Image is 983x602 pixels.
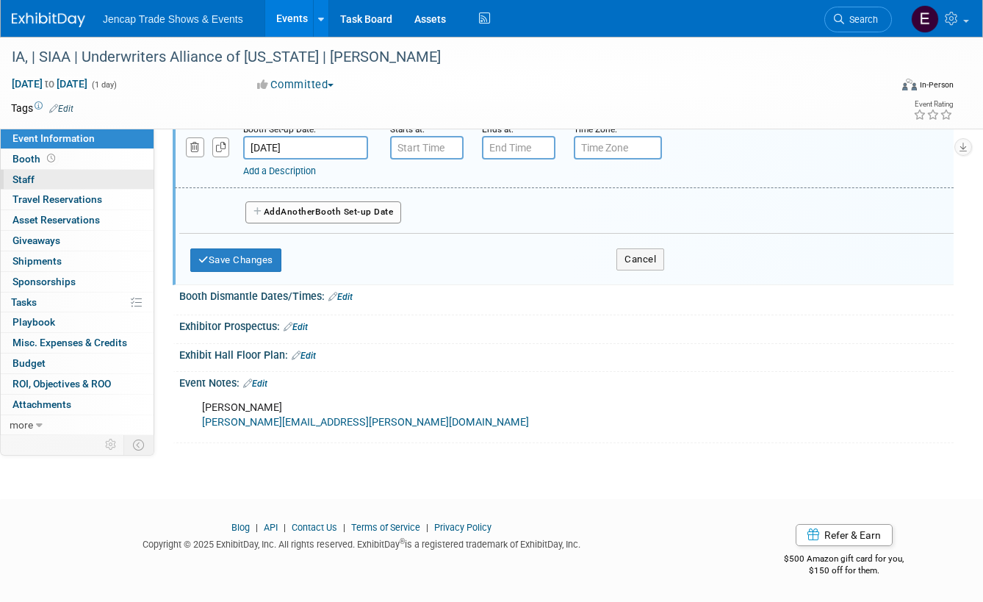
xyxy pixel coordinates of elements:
div: IA, | SIAA | Underwriters Alliance of [US_STATE] | [PERSON_NAME] [7,44,874,71]
a: Privacy Policy [434,522,491,533]
span: | [422,522,432,533]
small: Ends at: [482,124,514,135]
a: Refer & Earn [796,524,893,546]
a: Sponsorships [1,272,154,292]
span: | [339,522,349,533]
a: Misc. Expenses & Credits [1,333,154,353]
td: Toggle Event Tabs [124,435,154,454]
a: Add a Description [243,165,316,176]
span: Budget [12,357,46,369]
a: Terms of Service [351,522,420,533]
input: Start Time [390,136,464,160]
a: Travel Reservations [1,190,154,209]
span: Playbook [12,316,55,328]
input: End Time [482,136,555,160]
a: more [1,415,154,435]
input: Date [243,136,368,160]
a: Booth [1,149,154,169]
td: Personalize Event Tab Strip [98,435,124,454]
span: Search [844,14,878,25]
a: Shipments [1,251,154,271]
a: ROI, Objectives & ROO [1,374,154,394]
div: $150 off for them. [735,565,954,577]
a: Edit [49,104,73,114]
span: Event Information [12,132,95,144]
a: Giveaways [1,231,154,251]
a: Tasks [1,293,154,312]
span: [DATE] [DATE] [11,77,88,90]
span: Travel Reservations [12,193,102,205]
span: Sponsorships [12,276,76,287]
span: Booth not reserved yet [44,153,58,164]
div: Event Notes: [179,372,954,391]
button: Committed [252,77,339,93]
input: Time Zone [574,136,662,160]
span: | [252,522,262,533]
small: Time Zone: [574,124,617,135]
span: Attachments [12,398,71,410]
span: ROI, Objectives & ROO [12,378,111,390]
img: ExhibitDay [12,12,85,27]
img: Evan Nowak [911,5,939,33]
img: Format-Inperson.png [902,79,917,90]
div: Booth Dismantle Dates/Times: [179,285,954,304]
button: Cancel [616,248,664,270]
div: In-Person [919,79,954,90]
span: Giveaways [12,234,60,246]
div: Copyright © 2025 ExhibitDay, Inc. All rights reserved. ExhibitDay is a registered trademark of Ex... [11,534,713,551]
a: Playbook [1,312,154,332]
sup: ® [400,537,405,545]
small: Booth Set-up Date: [243,124,316,135]
span: Another [281,207,315,217]
a: Blog [231,522,250,533]
div: Event Rating [913,101,953,108]
div: $500 Amazon gift card for you, [735,543,954,577]
a: Contact Us [292,522,337,533]
a: [PERSON_NAME][EMAIL_ADDRESS][PERSON_NAME][DOMAIN_NAME] [202,416,529,429]
a: Search [824,7,892,32]
button: AddAnotherBooth Set-up Date [245,201,401,223]
div: Exhibit Hall Floor Plan: [179,344,954,363]
span: to [43,78,57,90]
td: Tags [11,101,73,115]
a: Attachments [1,395,154,415]
a: Asset Reservations [1,210,154,230]
span: Shipments [12,255,62,267]
span: Jencap Trade Shows & Events [103,13,243,25]
button: Save Changes [190,248,281,272]
a: Edit [328,292,353,302]
small: Starts at: [390,124,425,135]
a: Edit [292,351,316,361]
span: Booth [12,153,58,165]
a: Budget [1,354,154,373]
span: (1 day) [90,80,117,90]
a: Edit [284,322,308,332]
span: | [280,522,289,533]
span: Misc. Expenses & Credits [12,337,127,348]
span: more [10,419,33,431]
span: Tasks [11,296,37,308]
span: Staff [12,173,35,185]
div: Event Format [815,76,954,98]
a: API [264,522,278,533]
div: Exhibitor Prospectus: [179,315,954,334]
a: Event Information [1,129,154,148]
a: Staff [1,170,154,190]
span: Asset Reservations [12,214,100,226]
a: Edit [243,379,267,389]
div: [PERSON_NAME] [192,393,802,437]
